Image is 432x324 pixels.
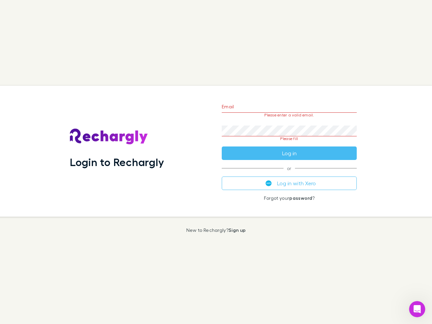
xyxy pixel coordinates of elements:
[409,301,425,317] iframe: Intercom live chat
[70,156,164,168] h1: Login to Rechargly
[222,177,357,190] button: Log in with Xero
[222,113,357,117] p: Please enter a valid email.
[228,227,246,233] a: Sign up
[70,129,148,145] img: Rechargly's Logo
[289,195,312,201] a: password
[222,136,357,141] p: Please fill
[222,195,357,201] p: Forgot your ?
[222,146,357,160] button: Log in
[266,180,272,186] img: Xero's logo
[186,227,246,233] p: New to Rechargly?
